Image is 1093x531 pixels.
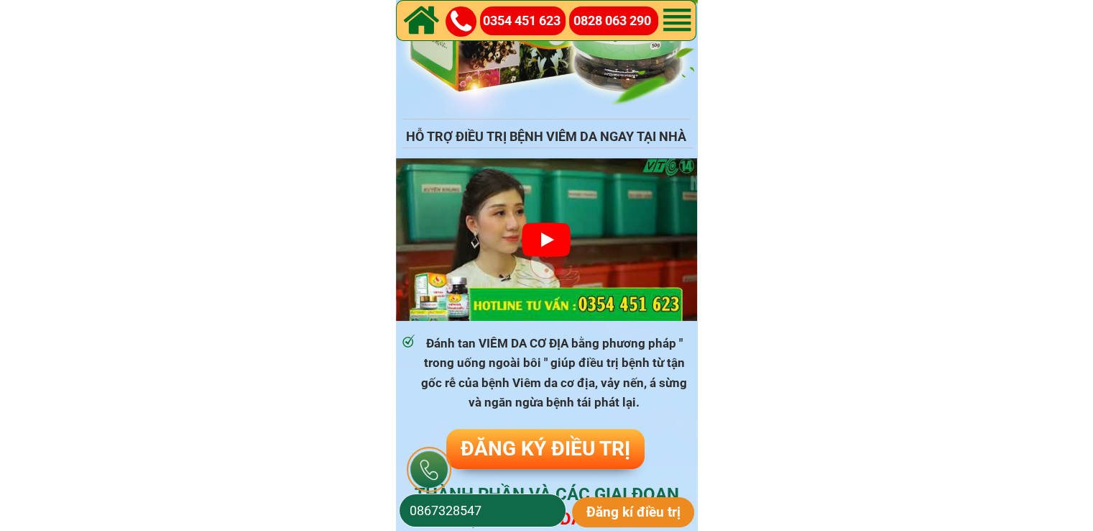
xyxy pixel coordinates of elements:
a: 0828 063 290 [573,11,659,32]
span: ĐĂNG KÝ ĐIỀU TRỊ [461,437,630,460]
h3: HỖ TRỢ ĐIỀU TRỊ BỆNH VIÊM DA NGAY TẠI NHÀ [395,127,697,147]
input: Số điện thoại [406,494,559,527]
iframe: YouTube video player [396,158,697,321]
p: Đăng kí điều trị [572,497,695,527]
a: 0354 451 623 [483,11,568,32]
li: Đánh tan VIÊM DA CƠ ĐỊA bằng phương pháp " trong uống ngoài bôi " giúp điều trị bệnh từ tận gốc r... [402,334,689,412]
h3: THÀNH PHẦN VÀ CÁC GIAI ĐOẠN ĐIỀU TRỊ CỦA [396,483,698,531]
span: VIÊM DA THANH LIỄU [514,509,686,529]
